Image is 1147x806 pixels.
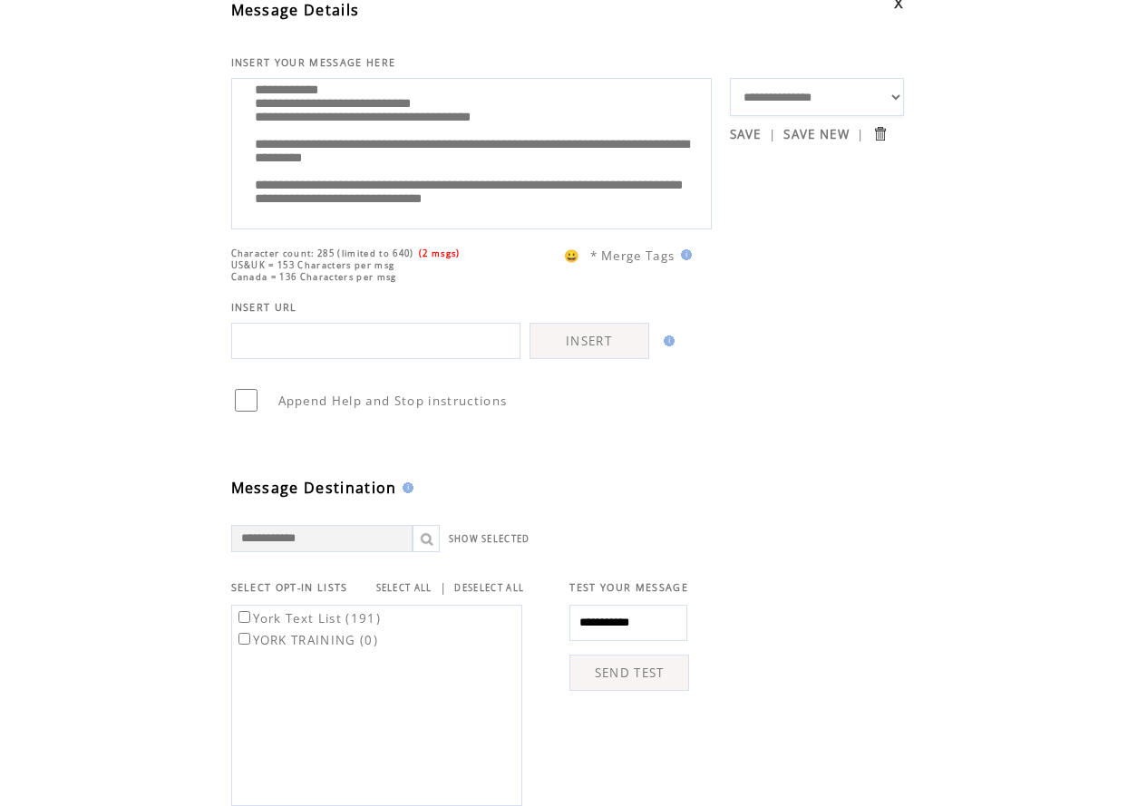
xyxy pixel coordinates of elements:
input: Submit [871,125,889,142]
label: York Text List (191) [235,610,382,626]
span: Canada = 136 Characters per msg [231,271,397,283]
span: TEST YOUR MESSAGE [569,581,688,594]
a: SEND TEST [569,655,689,691]
span: * Merge Tags [590,248,676,264]
span: US&UK = 153 Characters per msg [231,259,395,271]
span: (2 msgs) [419,248,461,259]
span: | [440,579,447,596]
img: help.gif [397,482,413,493]
span: INSERT YOUR MESSAGE HERE [231,56,396,69]
span: SELECT OPT-IN LISTS [231,581,348,594]
a: SAVE [730,126,762,142]
input: YORK TRAINING (0) [238,633,250,645]
span: INSERT URL [231,301,297,314]
input: York Text List (191) [238,611,250,623]
label: YORK TRAINING (0) [235,632,379,648]
a: SELECT ALL [376,582,433,594]
span: Append Help and Stop instructions [278,393,508,409]
a: DESELECT ALL [454,582,524,594]
a: INSERT [530,323,649,359]
span: | [857,126,864,142]
span: Character count: 285 (limited to 640) [231,248,414,259]
a: SAVE NEW [783,126,850,142]
span: | [769,126,776,142]
img: help.gif [658,335,675,346]
span: 😀 [564,248,580,264]
a: SHOW SELECTED [449,533,530,545]
img: help.gif [676,249,692,260]
span: Message Destination [231,478,397,498]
